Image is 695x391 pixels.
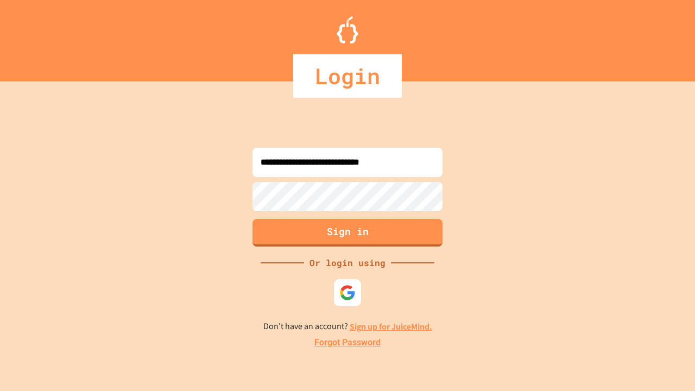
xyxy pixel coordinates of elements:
p: Don't have an account? [263,320,432,333]
div: Or login using [304,256,391,269]
img: Logo.svg [337,16,358,43]
button: Sign in [252,219,443,247]
a: Sign up for JuiceMind. [350,321,432,332]
div: Login [293,54,402,98]
a: Forgot Password [314,336,381,349]
img: google-icon.svg [339,285,356,301]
